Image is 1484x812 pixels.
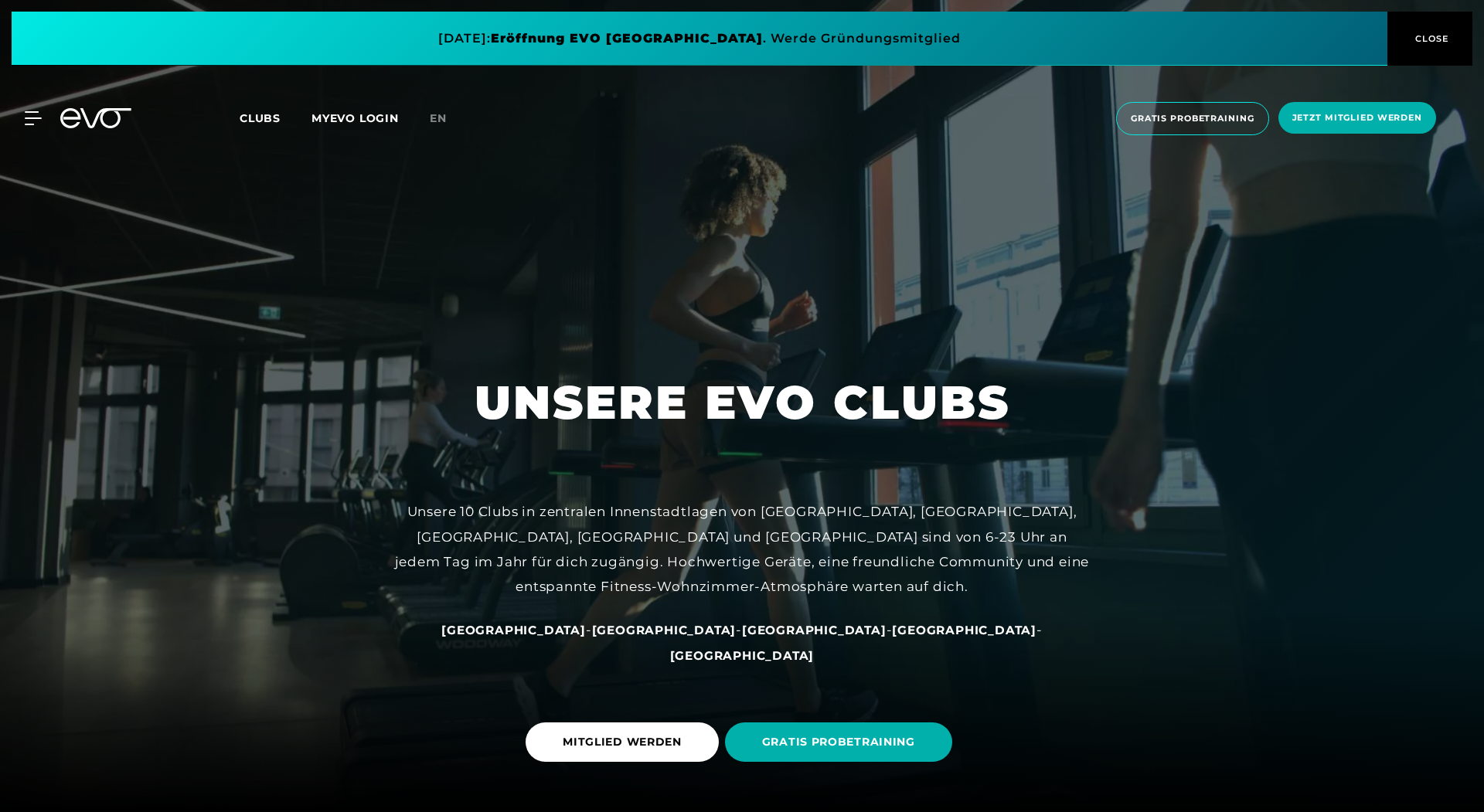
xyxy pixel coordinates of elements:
[1111,102,1274,135] a: Gratis Probetraining
[430,110,465,127] a: en
[563,734,682,750] span: MITGLIED WERDEN
[725,711,958,773] a: GRATIS PROBETRAINING
[441,623,586,637] span: [GEOGRAPHIC_DATA]
[1131,112,1254,125] span: Gratis Probetraining
[240,110,311,125] a: Clubs
[311,111,399,125] a: MYEVO LOGIN
[892,623,1036,637] span: [GEOGRAPHIC_DATA]
[892,622,1036,637] a: [GEOGRAPHIC_DATA]
[475,372,1010,433] h1: UNSERE EVO CLUBS
[1411,32,1449,46] span: CLOSE
[430,111,447,125] span: en
[1292,111,1422,124] span: Jetzt Mitglied werden
[742,622,887,637] a: [GEOGRAPHIC_DATA]
[394,499,1090,599] div: Unsere 10 Clubs in zentralen Innenstadtlagen von [GEOGRAPHIC_DATA], [GEOGRAPHIC_DATA], [GEOGRAPHI...
[742,623,887,637] span: [GEOGRAPHIC_DATA]
[1274,102,1441,135] a: Jetzt Mitglied werden
[762,734,915,750] span: GRATIS PROBETRAINING
[240,111,281,125] span: Clubs
[670,647,815,663] a: [GEOGRAPHIC_DATA]
[441,622,586,637] a: [GEOGRAPHIC_DATA]
[592,622,737,637] a: [GEOGRAPHIC_DATA]
[592,623,737,637] span: [GEOGRAPHIC_DATA]
[526,711,725,773] a: MITGLIED WERDEN
[394,617,1090,668] div: - - - -
[1387,12,1472,66] button: CLOSE
[670,648,815,663] span: [GEOGRAPHIC_DATA]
